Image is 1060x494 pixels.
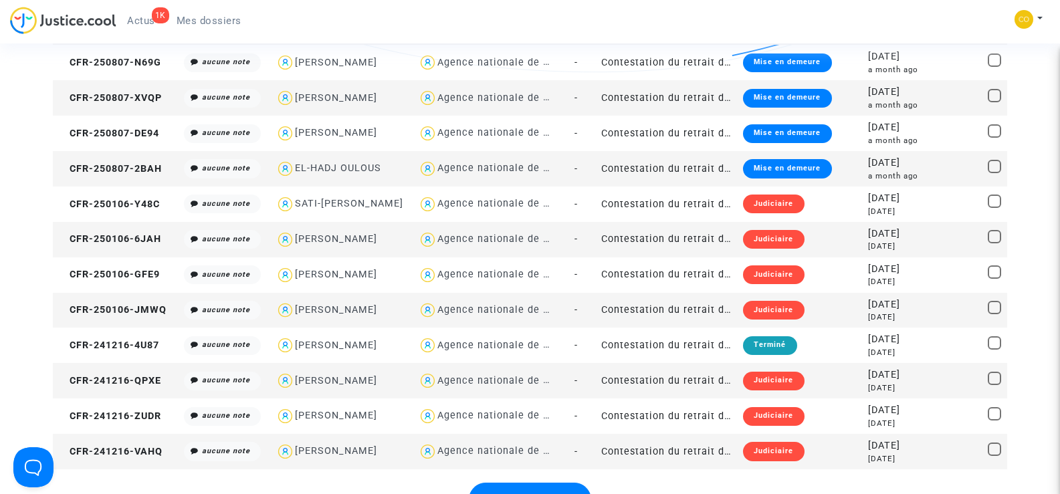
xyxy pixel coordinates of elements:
i: aucune note [202,235,250,243]
span: CFR-250106-JMWQ [58,304,167,316]
img: icon-user.svg [276,159,295,178]
div: [DATE] [868,85,922,100]
span: - [574,199,578,210]
img: icon-user.svg [418,442,437,461]
img: icon-user.svg [276,124,295,143]
td: Contestation du retrait de [PERSON_NAME] par l'ANAH (mandataire) [597,116,739,151]
div: [DATE] [868,206,922,217]
span: - [574,375,578,386]
div: Judiciaire [743,372,804,390]
div: [DATE] [868,347,922,358]
span: - [574,304,578,316]
div: a month ago [868,170,922,182]
div: Judiciaire [743,442,804,461]
div: [PERSON_NAME] [295,375,377,386]
span: - [574,446,578,457]
img: icon-user.svg [418,159,437,178]
i: aucune note [202,199,250,208]
img: 84a266a8493598cb3cce1313e02c3431 [1015,10,1033,29]
img: icon-user.svg [276,371,295,390]
img: icon-user.svg [418,406,437,426]
span: - [574,128,578,139]
div: Agence nationale de l'habitat [437,198,585,209]
div: [DATE] [868,49,922,64]
span: CFR-250807-2BAH [58,163,162,174]
td: Contestation du retrait de [PERSON_NAME] par l'ANAH (mandataire) [597,293,739,328]
div: [DATE] [868,262,922,277]
div: Agence nationale de l'habitat [437,445,585,457]
div: Judiciaire [743,265,804,284]
a: Mes dossiers [166,11,252,31]
i: aucune note [202,411,250,420]
div: [PERSON_NAME] [295,340,377,351]
i: aucune note [202,164,250,172]
img: icon-user.svg [276,301,295,320]
img: icon-user.svg [418,124,437,143]
span: - [574,233,578,245]
div: Terminé [743,336,797,355]
div: [PERSON_NAME] [295,57,377,68]
div: [DATE] [868,368,922,382]
div: [DATE] [868,227,922,241]
span: CFR-250807-N69G [58,57,161,68]
span: CFR-241216-ZUDR [58,410,161,422]
span: CFR-241216-4U87 [58,340,159,351]
td: Contestation du retrait de [PERSON_NAME] par l'ANAH (mandataire) [597,80,739,116]
span: CFR-250106-6JAH [58,233,161,245]
img: icon-user.svg [418,88,437,108]
div: [DATE] [868,382,922,394]
div: Agence nationale de l'habitat [437,375,585,386]
span: CFR-241216-QPXE [58,375,161,386]
div: Agence nationale de l'habitat [437,410,585,421]
div: Agence nationale de l'habitat [437,269,585,280]
td: Contestation du retrait de [PERSON_NAME] par l'ANAH (mandataire) [597,363,739,398]
div: EL-HADJ OULOUS [295,162,381,174]
i: aucune note [202,340,250,349]
img: icon-user.svg [418,336,437,355]
div: [PERSON_NAME] [295,92,377,104]
i: aucune note [202,270,250,279]
div: a month ago [868,100,922,111]
div: SATI-[PERSON_NAME] [295,198,403,209]
div: Mise en demeure [743,159,831,178]
div: [PERSON_NAME] [295,410,377,421]
img: icon-user.svg [418,53,437,72]
img: icon-user.svg [276,265,295,285]
i: aucune note [202,305,250,314]
div: [DATE] [868,453,922,465]
div: a month ago [868,64,922,76]
div: [DATE] [868,276,922,287]
span: - [574,163,578,174]
img: icon-user.svg [276,442,295,461]
div: [DATE] [868,297,922,312]
span: Mes dossiers [177,15,241,27]
i: aucune note [202,376,250,384]
span: CFR-250807-XVQP [58,92,162,104]
i: aucune note [202,57,250,66]
td: Contestation du retrait de [PERSON_NAME] par l'ANAH (mandataire) [597,434,739,469]
div: [PERSON_NAME] [295,445,377,457]
a: 1KActus [116,11,166,31]
div: Judiciaire [743,195,804,213]
div: Mise en demeure [743,89,831,108]
td: Contestation du retrait de [PERSON_NAME] par l'ANAH (mandataire) [597,257,739,293]
div: [PERSON_NAME] [295,304,377,316]
div: [DATE] [868,439,922,453]
img: icon-user.svg [418,265,437,285]
img: icon-user.svg [276,88,295,108]
div: [PERSON_NAME] [295,233,377,245]
div: [PERSON_NAME] [295,269,377,280]
img: icon-user.svg [418,195,437,214]
div: Agence nationale de l'habitat [437,57,585,68]
td: Contestation du retrait de [PERSON_NAME] par l'ANAH (mandataire) [597,222,739,257]
span: Actus [127,15,155,27]
div: Agence nationale de l'habitat [437,127,585,138]
span: - [574,269,578,280]
img: icon-user.svg [276,195,295,214]
img: icon-user.svg [418,371,437,390]
i: aucune note [202,128,250,137]
div: [PERSON_NAME] [295,127,377,138]
div: Mise en demeure [743,124,831,143]
div: [DATE] [868,120,922,135]
img: icon-user.svg [418,301,437,320]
